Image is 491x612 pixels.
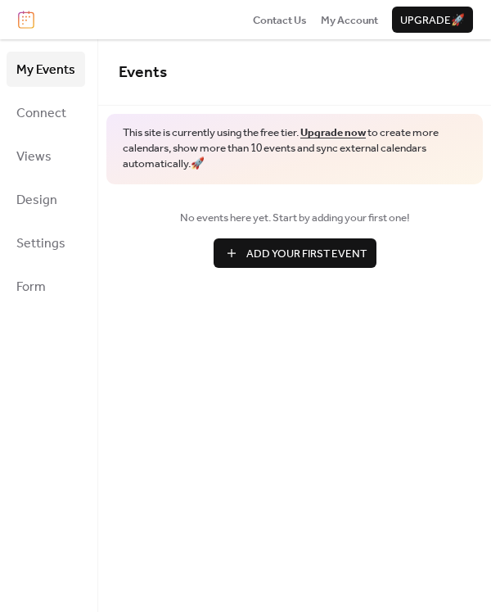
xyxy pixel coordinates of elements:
[16,57,75,83] span: My Events
[253,11,307,28] a: Contact Us
[16,188,57,213] span: Design
[321,12,378,29] span: My Account
[246,246,367,262] span: Add Your First Event
[119,210,471,226] span: No events here yet. Start by adding your first one!
[119,238,471,268] a: Add Your First Event
[7,138,85,174] a: Views
[400,12,465,29] span: Upgrade 🚀
[123,125,466,172] span: This site is currently using the free tier. to create more calendars, show more than 10 events an...
[7,95,85,130] a: Connect
[16,274,46,300] span: Form
[119,57,167,88] span: Events
[7,225,85,261] a: Settings
[214,238,376,268] button: Add Your First Event
[253,12,307,29] span: Contact Us
[321,11,378,28] a: My Account
[7,269,85,304] a: Form
[16,231,65,256] span: Settings
[300,122,366,143] a: Upgrade now
[18,11,34,29] img: logo
[392,7,473,33] button: Upgrade🚀
[7,182,85,217] a: Design
[16,101,66,126] span: Connect
[16,144,52,170] span: Views
[7,52,85,87] a: My Events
